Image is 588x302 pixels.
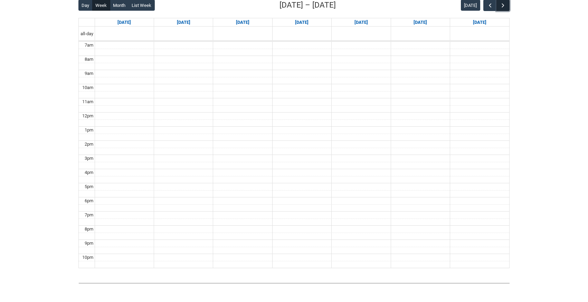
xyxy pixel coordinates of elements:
div: 12pm [81,113,95,119]
div: 7pm [83,212,95,218]
span: all-day [79,30,95,37]
img: REDU_GREY_LINE [78,279,510,286]
div: 4pm [83,169,95,176]
div: 11am [81,98,95,105]
div: 3pm [83,155,95,162]
div: 7am [83,42,95,49]
a: Go to September 9, 2025 [235,18,251,27]
a: Go to September 12, 2025 [412,18,428,27]
div: 5pm [83,183,95,190]
a: Go to September 11, 2025 [353,18,369,27]
div: 9am [83,70,95,77]
a: Go to September 13, 2025 [472,18,488,27]
div: 8am [83,56,95,63]
a: Go to September 7, 2025 [116,18,132,27]
div: 8pm [83,226,95,233]
div: 9pm [83,240,95,247]
div: 6pm [83,197,95,204]
a: Go to September 8, 2025 [176,18,192,27]
div: 10am [81,84,95,91]
div: 2pm [83,141,95,148]
div: 1pm [83,127,95,134]
div: 10pm [81,254,95,261]
a: Go to September 10, 2025 [294,18,310,27]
